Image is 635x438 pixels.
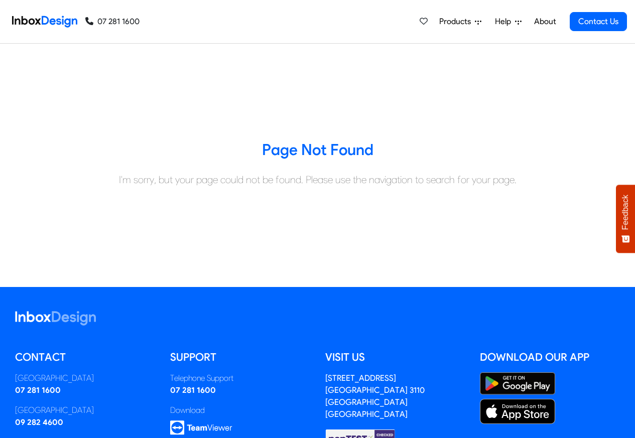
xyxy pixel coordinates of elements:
[325,373,425,419] a: [STREET_ADDRESS][GEOGRAPHIC_DATA] 3110[GEOGRAPHIC_DATA][GEOGRAPHIC_DATA]
[15,372,155,384] div: [GEOGRAPHIC_DATA]
[170,350,310,365] h5: Support
[480,372,555,395] img: Google Play Store
[616,185,635,253] button: Feedback - Show survey
[491,12,526,32] a: Help
[8,172,627,187] div: I'm sorry, but your page could not be found. Please use the navigation to search for your page.
[15,311,96,326] img: logo_inboxdesign_white.svg
[170,404,310,416] div: Download
[8,140,627,160] h3: Page Not Found
[480,399,555,424] img: Apple App Store
[170,420,232,435] img: logo_teamviewer.svg
[621,195,630,230] span: Feedback
[325,373,425,419] address: [STREET_ADDRESS] [GEOGRAPHIC_DATA] 3110 [GEOGRAPHIC_DATA] [GEOGRAPHIC_DATA]
[570,12,627,31] a: Contact Us
[170,372,310,384] div: Telephone Support
[170,385,216,395] a: 07 281 1600
[480,350,620,365] h5: Download our App
[15,385,61,395] a: 07 281 1600
[15,404,155,416] div: [GEOGRAPHIC_DATA]
[495,16,515,28] span: Help
[15,417,63,427] a: 09 282 4600
[15,350,155,365] h5: Contact
[325,350,465,365] h5: Visit us
[85,16,140,28] a: 07 281 1600
[531,12,559,32] a: About
[435,12,485,32] a: Products
[439,16,475,28] span: Products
